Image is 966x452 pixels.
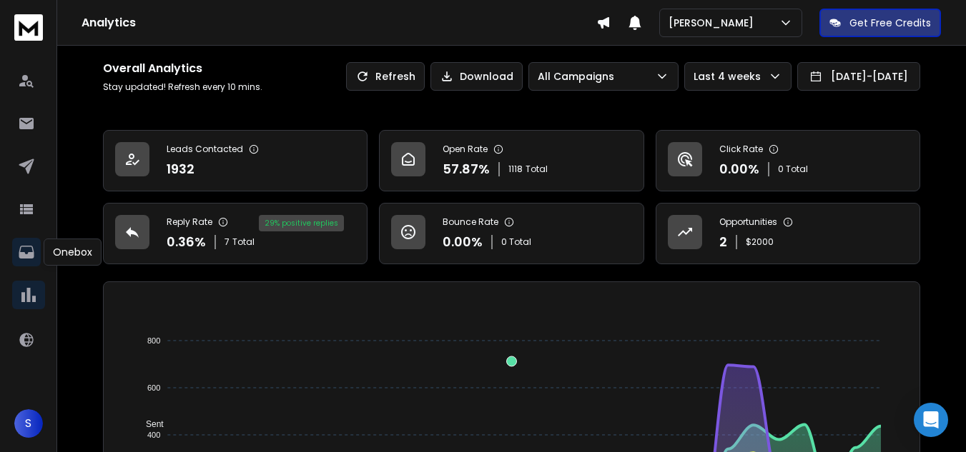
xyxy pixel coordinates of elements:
[430,62,523,91] button: Download
[443,159,490,179] p: 57.87 %
[508,164,523,175] span: 1118
[346,62,425,91] button: Refresh
[259,215,344,231] div: 29 % positive replies
[375,69,415,84] p: Refresh
[443,216,498,228] p: Bounce Rate
[103,81,262,93] p: Stay updated! Refresh every 10 mins.
[443,232,483,252] p: 0.00 %
[379,130,644,191] a: Open Rate57.87%1118Total
[819,9,941,37] button: Get Free Credits
[225,236,230,248] span: 7
[914,403,948,437] div: Open Intercom Messenger
[147,431,160,439] tspan: 400
[656,130,920,191] a: Click Rate0.00%0 Total
[778,164,808,175] p: 0 Total
[849,16,931,30] p: Get Free Credits
[379,203,644,264] a: Bounce Rate0.00%0 Total
[103,60,262,77] h1: Overall Analytics
[501,236,531,248] p: 0 Total
[538,69,620,84] p: All Campaigns
[82,14,596,31] h1: Analytics
[656,203,920,264] a: Opportunities2$2000
[135,419,164,429] span: Sent
[719,232,727,252] p: 2
[669,16,759,30] p: [PERSON_NAME]
[746,236,774,248] p: $ 2000
[719,144,763,155] p: Click Rate
[694,69,767,84] p: Last 4 weeks
[14,409,43,438] button: S
[167,159,194,179] p: 1932
[147,336,160,345] tspan: 800
[103,203,368,264] a: Reply Rate0.36%7Total29% positive replies
[167,216,212,228] p: Reply Rate
[14,14,43,41] img: logo
[526,164,548,175] span: Total
[443,144,488,155] p: Open Rate
[167,144,243,155] p: Leads Contacted
[103,130,368,191] a: Leads Contacted1932
[167,232,206,252] p: 0.36 %
[797,62,920,91] button: [DATE]-[DATE]
[147,383,160,392] tspan: 600
[232,236,255,248] span: Total
[719,216,777,228] p: Opportunities
[719,159,759,179] p: 0.00 %
[44,238,102,266] div: Onebox
[460,69,513,84] p: Download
